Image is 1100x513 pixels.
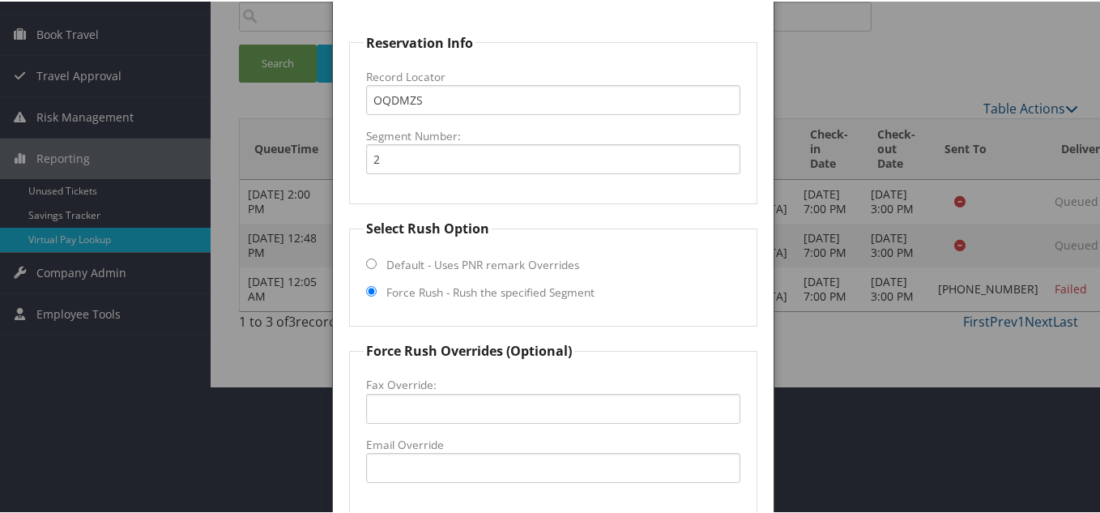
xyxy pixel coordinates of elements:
label: Record Locator [366,67,740,83]
legend: Select Rush Option [364,217,492,237]
legend: Force Rush Overrides (Optional) [364,340,574,359]
legend: Reservation Info [364,32,475,51]
label: Segment Number: [366,126,740,143]
label: Default - Uses PNR remark Overrides [386,255,579,271]
label: Force Rush - Rush the specified Segment [386,283,595,299]
label: Email Override [366,435,740,451]
label: Fax Override: [366,375,740,391]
